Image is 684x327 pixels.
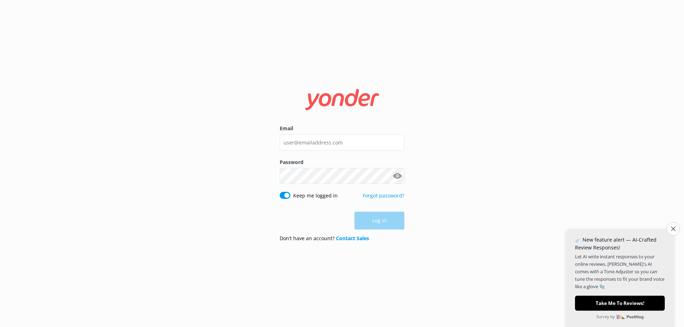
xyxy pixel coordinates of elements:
[293,192,338,200] label: Keep me logged in
[280,234,369,242] p: Don’t have an account?
[336,235,369,242] a: Contact Sales
[280,158,404,166] label: Password
[280,125,404,132] label: Email
[390,169,404,183] button: Show password
[363,192,404,199] a: Forgot password?
[280,135,404,151] input: user@emailaddress.com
